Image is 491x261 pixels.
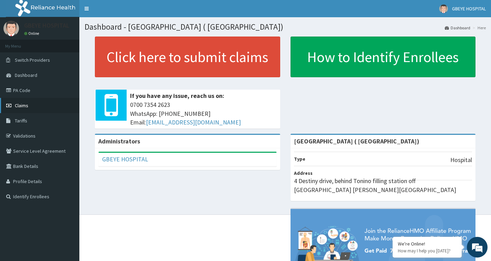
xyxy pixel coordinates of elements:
a: Dashboard [445,25,470,31]
b: Type [294,156,305,162]
span: Dashboard [15,72,37,78]
a: GBEYE HOSPITAL [102,155,148,163]
img: User Image [3,21,19,36]
span: Tariffs [15,118,27,124]
b: Administrators [98,137,140,145]
p: 4 Destiny drive, behind Tonino filling station off [GEOGRAPHIC_DATA] [PERSON_NAME][GEOGRAPHIC_DATA] [294,177,472,194]
img: d_794563401_company_1708531726252_794563401 [13,34,28,52]
span: Switch Providers [15,57,50,63]
h1: Dashboard - [GEOGRAPHIC_DATA] ( [GEOGRAPHIC_DATA]) [85,22,486,31]
span: Claims [15,102,28,109]
p: Hospital [450,155,472,164]
p: GBEYE HOSPITAL [24,22,69,29]
span: 0700 7354 2623 WhatsApp: [PHONE_NUMBER] Email: [130,100,277,127]
div: We're Online! [398,241,456,247]
b: If you have any issue, reach us on: [130,92,224,100]
img: User Image [439,4,448,13]
div: Chat with us now [36,39,116,48]
textarea: Type your message and hit 'Enter' [3,188,131,212]
b: Address [294,170,313,176]
li: Here [471,25,486,31]
a: Click here to submit claims [95,37,280,77]
a: How to Identify Enrollees [291,37,476,77]
span: We're online! [40,87,95,157]
div: Minimize live chat window [113,3,130,20]
a: Online [24,31,41,36]
a: [EMAIL_ADDRESS][DOMAIN_NAME] [146,118,241,126]
strong: [GEOGRAPHIC_DATA] ( [GEOGRAPHIC_DATA]) [294,137,419,145]
p: How may I help you today? [398,248,456,254]
span: GBEYE HOSPITAL [452,6,486,12]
